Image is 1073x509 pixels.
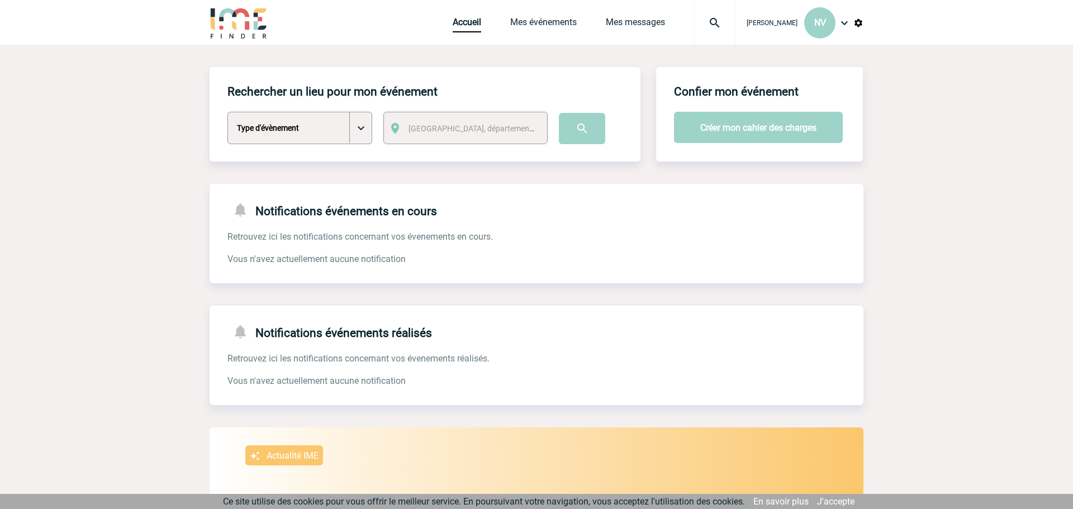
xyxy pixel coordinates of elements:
input: Submit [559,113,605,144]
h4: Notifications événements en cours [227,202,437,218]
img: IME-Finder [210,7,268,39]
span: Ce site utilise des cookies pour vous offrir le meilleur service. En poursuivant votre navigation... [223,496,745,507]
h4: Notifications événements réalisés [227,324,432,340]
span: Retrouvez ici les notifications concernant vos évenements réalisés. [227,353,490,364]
a: En savoir plus [753,496,809,507]
a: Accueil [453,17,481,32]
h4: Rechercher un lieu pour mon événement [227,85,438,98]
span: [GEOGRAPHIC_DATA], département, région... [409,124,564,133]
button: Créer mon cahier des charges [674,112,843,143]
img: notifications-24-px-g.png [232,202,255,218]
p: Actualité IME [267,450,319,461]
h4: Confier mon événement [674,85,799,98]
a: Mes événements [510,17,577,32]
span: [PERSON_NAME] [747,19,797,27]
a: J'accepte [817,496,854,507]
span: Vous n'avez actuellement aucune notification [227,375,406,386]
a: Mes messages [606,17,665,32]
img: notifications-24-px-g.png [232,324,255,340]
span: NV [814,17,826,28]
span: Vous n'avez actuellement aucune notification [227,254,406,264]
span: Retrouvez ici les notifications concernant vos évenements en cours. [227,231,493,242]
